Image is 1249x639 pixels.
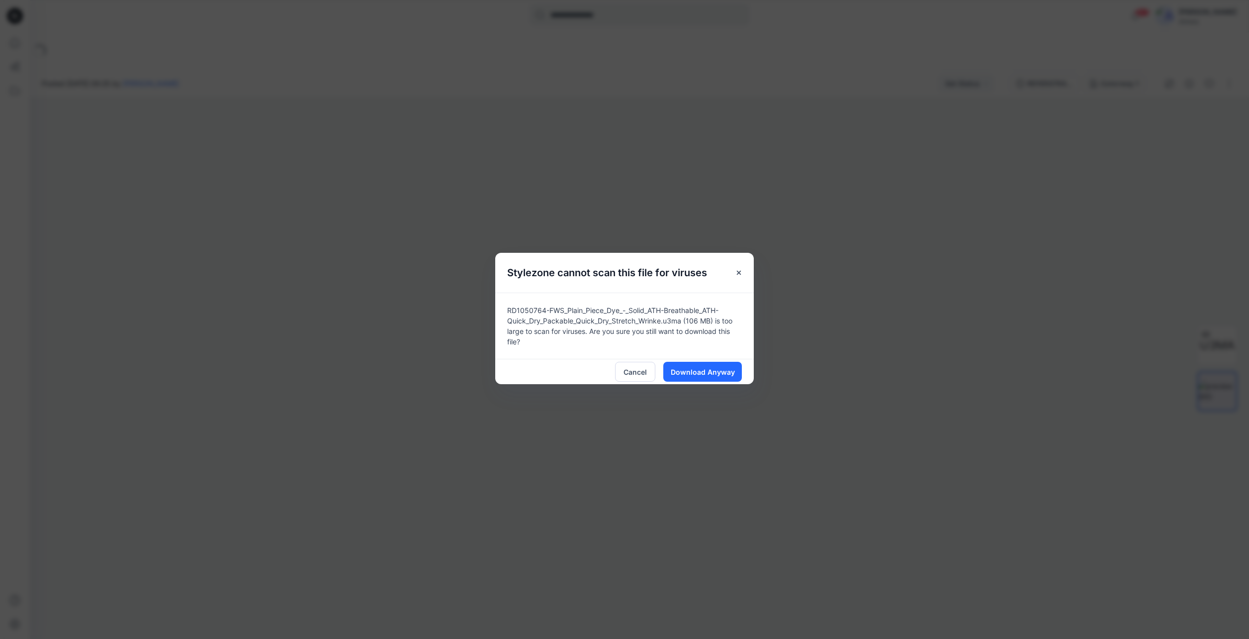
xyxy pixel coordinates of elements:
[671,367,735,377] span: Download Anyway
[615,362,655,382] button: Cancel
[624,367,647,377] span: Cancel
[663,362,742,382] button: Download Anyway
[730,264,748,282] button: Close
[495,293,754,359] div: RD1050764-FWS_Plain_Piece_Dye_-_Solid_ATH-Breathable_ATH-Quick_Dry_Packable_Quick_Dry_Stretch_Wri...
[495,253,719,293] h5: Stylezone cannot scan this file for viruses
